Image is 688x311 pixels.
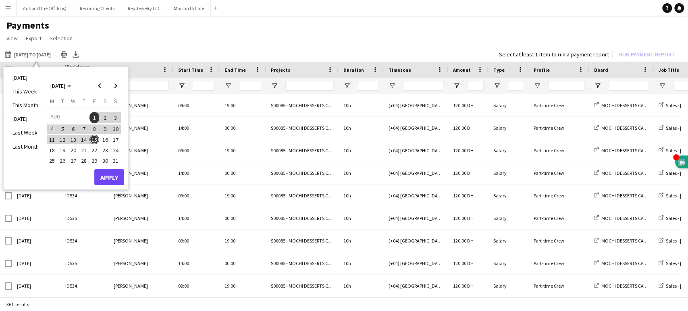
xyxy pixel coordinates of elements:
[61,97,64,105] span: T
[173,94,220,116] div: 09:00
[58,156,68,166] span: 26
[384,185,448,207] div: (+04) [GEOGRAPHIC_DATA]
[57,155,68,166] button: 26-08-2025
[271,238,376,244] span: S00085 - MOCHI DESSERTS CATERING SERVICES L.L.C
[68,155,79,166] button: 27-08-2025
[529,162,589,184] div: Part-time Crew
[271,283,376,289] span: S00085 - MOCHI DESSERTS CATERING SERVICES L.L.C
[529,275,589,297] div: Part-time Crew
[8,126,44,139] li: Last Week
[339,207,384,229] div: 10h
[89,155,100,166] button: 29-08-2025
[100,135,110,145] span: 16
[403,81,443,91] input: Timezone Filter Input
[343,67,364,73] span: Duration
[114,283,148,289] span: [PERSON_NAME]
[178,82,185,89] button: Open Filter Menu
[114,170,148,176] span: [PERSON_NAME]
[271,102,376,108] span: S00085 - MOCHI DESSERTS CATERING SERVICES L.L.C
[529,139,589,162] div: Part-time Crew
[71,50,81,59] app-action-btn: Export XLSX
[659,67,679,73] span: Job Title
[384,94,448,116] div: (+04) [GEOGRAPHIC_DATA]
[453,170,474,176] span: 120.00 DH
[220,94,266,116] div: 19:00
[47,145,57,155] span: 18
[114,215,148,221] span: [PERSON_NAME]
[534,67,550,73] span: Profile
[271,215,376,221] span: S00085 - MOCHI DESSERTS CATERING SERVICES L.L.C
[110,111,121,124] button: 03-08-2025
[58,135,68,145] span: 12
[60,252,109,274] div: ID535
[46,33,76,44] a: Selection
[220,230,266,252] div: 19:00
[339,162,384,184] div: 10h
[339,139,384,162] div: 10h
[65,64,94,76] span: Workforce ID
[47,124,57,134] span: 4
[468,81,484,91] input: Amount Filter Input
[79,156,89,166] span: 28
[17,0,73,16] button: Adhoc (One Off Jobs)
[384,252,448,274] div: (+04) [GEOGRAPHIC_DATA]
[285,81,334,91] input: Projects Filter Input
[60,275,109,297] div: ID534
[111,135,121,145] span: 17
[271,147,376,153] span: S00085 - MOCHI DESSERTS CATERING SERVICES L.L.C
[89,124,100,134] button: 08-08-2025
[8,71,44,85] li: [DATE]
[173,185,220,207] div: 09:00
[100,156,110,166] span: 30
[239,81,261,91] input: End Time Filter Input
[57,145,68,155] button: 19-08-2025
[3,33,21,44] a: View
[389,67,411,73] span: Timezone
[108,78,124,94] button: Next month
[114,147,148,153] span: [PERSON_NAME]
[60,185,109,207] div: ID534
[79,124,89,134] button: 07-08-2025
[453,215,474,221] span: 120.00 DH
[384,162,448,184] div: (+04) [GEOGRAPHIC_DATA]
[220,117,266,139] div: 00:00
[488,139,529,162] div: Salary
[79,124,89,134] span: 7
[224,67,246,73] span: End Time
[178,67,203,73] span: Start Time
[23,33,45,44] a: Export
[68,145,79,155] button: 20-08-2025
[384,230,448,252] div: (+04) [GEOGRAPHIC_DATA]
[534,82,541,89] button: Open Filter Menu
[110,145,121,155] button: 24-08-2025
[114,260,148,266] span: [PERSON_NAME]
[114,102,148,108] span: [PERSON_NAME]
[339,117,384,139] div: 10h
[220,252,266,274] div: 00:00
[271,193,376,199] span: S00085 - MOCHI DESSERTS CATERING SERVICES L.L.C
[343,82,351,89] button: Open Filter Menu
[89,135,99,145] span: 15
[47,135,57,145] span: 11
[173,117,220,139] div: 14:00
[69,145,78,155] span: 20
[488,94,529,116] div: Salary
[69,135,78,145] span: 13
[58,145,68,155] span: 19
[47,155,57,166] button: 25-08-2025
[271,260,376,266] span: S00085 - MOCHI DESSERTS CATERING SERVICES L.L.C
[79,145,89,155] span: 21
[488,252,529,274] div: Salary
[193,81,215,91] input: Start Time Filter Input
[89,112,99,123] span: 1
[111,124,121,134] span: 10
[488,230,529,252] div: Salary
[529,230,589,252] div: Part-time Crew
[173,230,220,252] div: 09:00
[8,85,44,98] li: This Week
[3,50,52,59] button: [DATE] to [DATE]
[50,82,65,89] span: [DATE]
[659,82,666,89] button: Open Filter Menu
[69,124,78,134] span: 6
[271,125,376,131] span: S00085 - MOCHI DESSERTS CATERING SERVICES L.L.C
